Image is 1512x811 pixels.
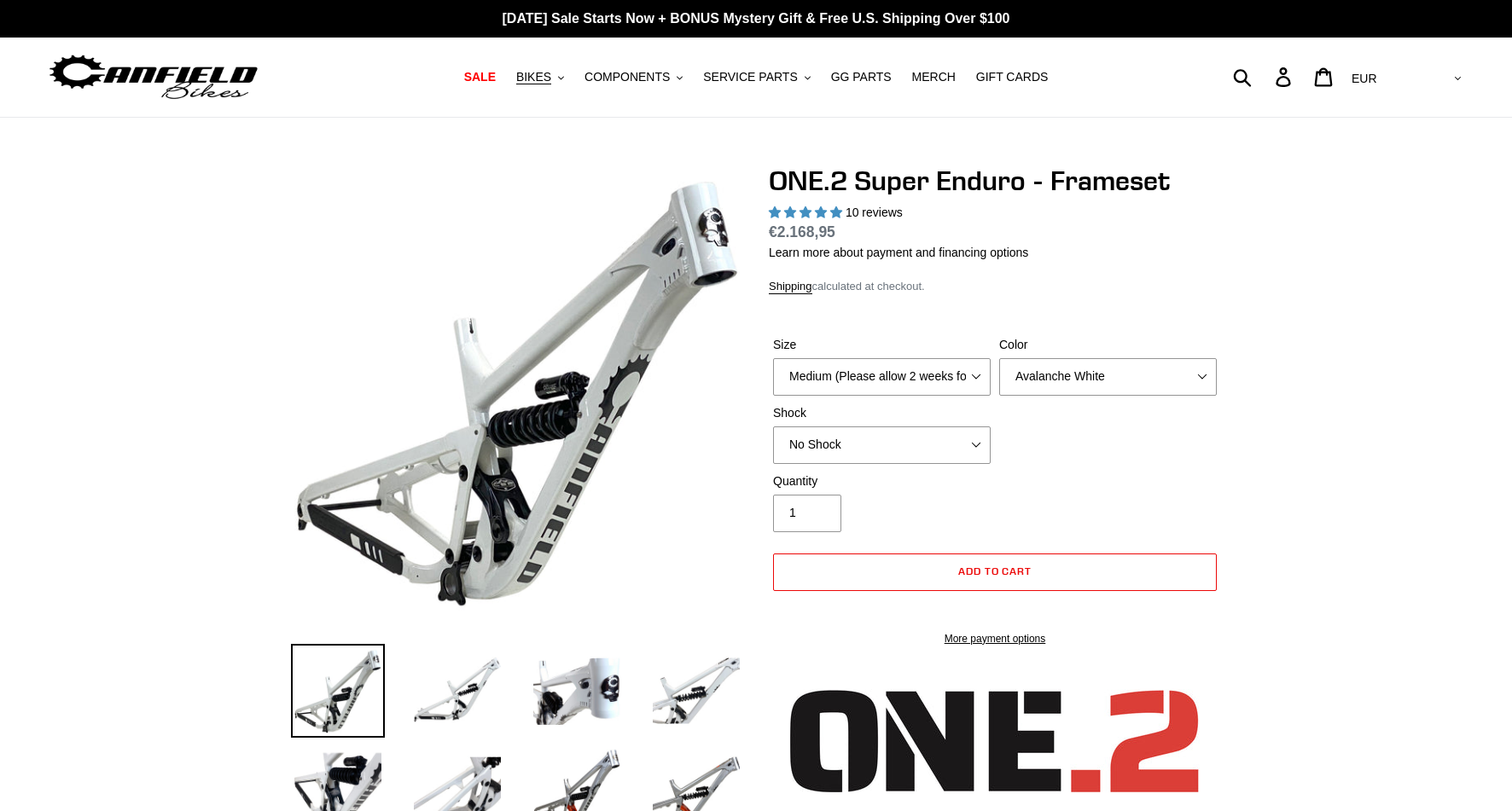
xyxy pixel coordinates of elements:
[769,223,835,240] span: €2.168,95
[831,70,892,84] span: GG PARTS
[773,472,991,490] label: Quantity
[508,66,573,89] button: BIKES
[291,644,385,738] img: Load image into Gallery viewer, ONE.2 Super Enduro - Frameset
[773,631,1217,646] a: More payment options
[695,66,818,89] button: SERVICE PARTS
[769,278,1221,295] div: calculated at checkout.
[456,66,504,89] a: SALE
[703,70,797,84] span: SERVICE PARTS
[649,644,743,738] img: Load image into Gallery viewer, ONE.2 Super Enduro - Frameset
[769,165,1221,197] h1: ONE.2 Super Enduro - Frameset
[912,70,956,84] span: MERCH
[968,66,1057,89] a: GIFT CARDS
[464,70,496,84] span: SALE
[999,336,1217,354] label: Color
[958,565,1032,577] span: Add to cart
[846,206,903,219] span: 10 reviews
[576,66,691,89] button: COMPONENTS
[904,66,964,89] a: MERCH
[410,644,504,738] img: Load image into Gallery viewer, ONE.2 Super Enduro - Frameset
[294,168,740,613] img: ONE.2 Super Enduro - Frameset
[584,70,670,84] span: COMPONENTS
[769,280,812,294] a: Shipping
[773,336,991,354] label: Size
[530,644,624,738] img: Load image into Gallery viewer, ONE.2 Super Enduro - Frameset
[1242,58,1286,96] input: Search
[769,206,846,219] span: 5.00 stars
[47,50,260,104] img: Canfield Bikes
[516,70,551,84] span: BIKES
[823,66,900,89] a: GG PARTS
[773,553,1217,591] button: Add to cart
[769,246,1028,259] a: Learn more about payment and financing options
[773,404,991,422] label: Shock
[976,70,1049,84] span: GIFT CARDS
